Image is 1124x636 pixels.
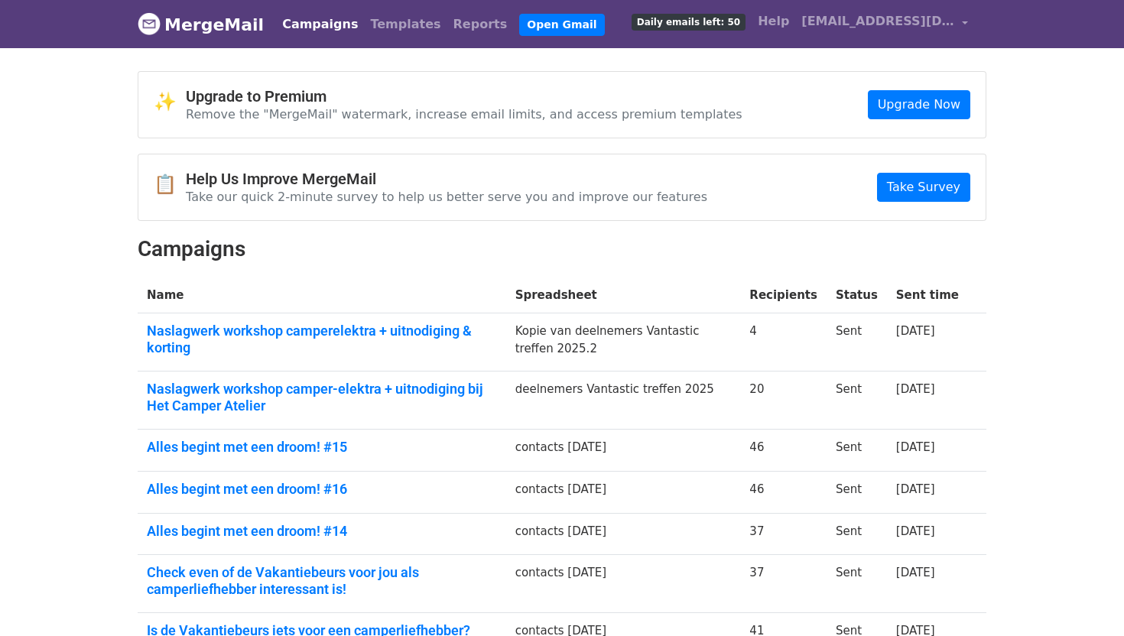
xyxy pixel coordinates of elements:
[147,564,497,597] a: Check even of de Vakantiebeurs voor jou als camperliefhebber interessant is!
[506,472,741,514] td: contacts [DATE]
[506,313,741,372] td: Kopie van deelnemers Vantastic treffen 2025.2
[877,173,970,202] a: Take Survey
[740,313,827,372] td: 4
[740,513,827,555] td: 37
[147,523,497,540] a: Alles begint met een droom! #14
[625,6,752,37] a: Daily emails left: 50
[740,277,827,313] th: Recipients
[827,277,887,313] th: Status
[740,472,827,514] td: 46
[138,277,506,313] th: Name
[506,555,741,613] td: contacts [DATE]
[896,440,935,454] a: [DATE]
[896,324,935,338] a: [DATE]
[186,106,742,122] p: Remove the "MergeMail" watermark, increase email limits, and access premium templates
[795,6,974,42] a: [EMAIL_ADDRESS][DOMAIN_NAME]
[827,372,887,430] td: Sent
[896,382,935,396] a: [DATE]
[138,236,986,262] h2: Campaigns
[154,174,186,196] span: 📋
[868,90,970,119] a: Upgrade Now
[147,439,497,456] a: Alles begint met een droom! #15
[887,277,968,313] th: Sent time
[827,555,887,613] td: Sent
[276,9,364,40] a: Campaigns
[147,381,497,414] a: Naslagwerk workshop camper-elektra + uitnodiging bij Het Camper Atelier
[506,513,741,555] td: contacts [DATE]
[186,87,742,105] h4: Upgrade to Premium
[896,566,935,579] a: [DATE]
[632,14,746,31] span: Daily emails left: 50
[752,6,795,37] a: Help
[138,8,264,41] a: MergeMail
[506,277,741,313] th: Spreadsheet
[740,555,827,613] td: 37
[147,481,497,498] a: Alles begint met een droom! #16
[186,189,707,205] p: Take our quick 2-minute survey to help us better serve you and improve our features
[519,14,604,36] a: Open Gmail
[827,430,887,472] td: Sent
[138,12,161,35] img: MergeMail logo
[827,513,887,555] td: Sent
[896,524,935,538] a: [DATE]
[801,12,954,31] span: [EMAIL_ADDRESS][DOMAIN_NAME]
[447,9,514,40] a: Reports
[827,313,887,372] td: Sent
[740,372,827,430] td: 20
[154,91,186,113] span: ✨
[506,430,741,472] td: contacts [DATE]
[740,430,827,472] td: 46
[147,323,497,355] a: Naslagwerk workshop camperelektra + uitnodiging & korting
[186,170,707,188] h4: Help Us Improve MergeMail
[896,482,935,496] a: [DATE]
[506,372,741,430] td: deelnemers Vantastic treffen 2025
[827,472,887,514] td: Sent
[364,9,447,40] a: Templates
